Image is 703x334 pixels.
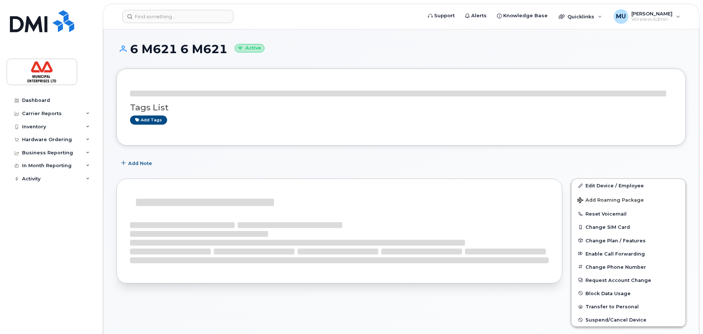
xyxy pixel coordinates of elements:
[116,157,158,170] button: Add Note
[116,43,686,55] h1: 6 M621 6 M621
[235,44,264,52] small: Active
[572,220,685,234] button: Change SIM Card
[572,313,685,326] button: Suspend/Cancel Device
[130,115,167,125] a: Add tags
[572,207,685,220] button: Reset Voicemail
[128,160,152,167] span: Add Note
[585,317,646,323] span: Suspend/Cancel Device
[572,247,685,260] button: Enable Call Forwarding
[572,287,685,300] button: Block Data Usage
[572,300,685,313] button: Transfer to Personal
[585,251,645,256] span: Enable Call Forwarding
[585,238,646,243] span: Change Plan / Features
[572,179,685,192] a: Edit Device / Employee
[577,197,644,204] span: Add Roaming Package
[572,234,685,247] button: Change Plan / Features
[130,103,672,112] h3: Tags List
[572,192,685,207] button: Add Roaming Package
[572,274,685,287] button: Request Account Change
[572,260,685,274] button: Change Phone Number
